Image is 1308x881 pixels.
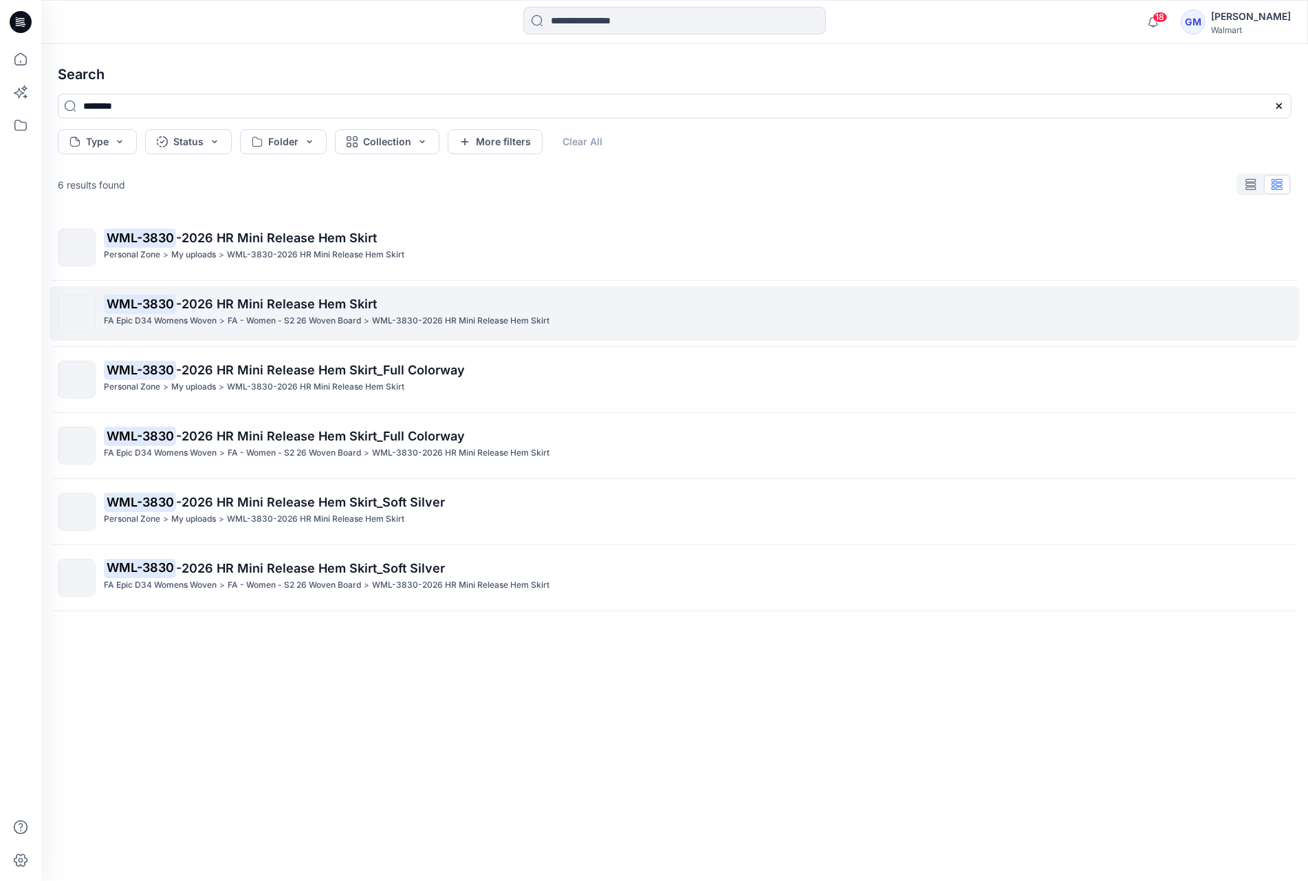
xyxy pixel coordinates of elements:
a: WML-3830-2026 HR Mini Release Hem Skirt_Full ColorwayFA Epic D34 Womens Woven>FA - Women - S2 26 ... [50,418,1300,473]
p: WML-3830-2026 HR Mini Release Hem Skirt [372,578,549,593]
h4: Search [47,55,1302,94]
span: -2026 HR Mini Release Hem Skirt_Full Colorway [176,363,465,377]
p: 6 results found [58,178,125,192]
p: Personal Zone [104,512,160,527]
p: > [364,314,369,328]
p: FA - Women - S2 26 Woven Board [228,446,361,460]
p: FA Epic D34 Womens Woven [104,314,217,328]
span: -2026 HR Mini Release Hem Skirt_Soft Silver [176,495,445,509]
p: FA Epic D34 Womens Woven [104,578,217,593]
p: WML-3830-2026 HR Mini Release Hem Skirt [227,380,404,394]
p: > [364,578,369,593]
button: Collection [335,129,439,154]
a: WML-3830-2026 HR Mini Release Hem SkirtFA Epic D34 Womens Woven>FA - Women - S2 26 Woven Board>WM... [50,286,1300,341]
p: FA - Women - S2 26 Woven Board [228,314,361,328]
a: WML-3830-2026 HR Mini Release Hem Skirt_Soft SilverPersonal Zone>My uploads>WML-3830-2026 HR Mini... [50,485,1300,539]
p: > [364,446,369,460]
mark: WML-3830 [104,426,176,445]
mark: WML-3830 [104,492,176,511]
mark: WML-3830 [104,558,176,577]
p: > [219,578,225,593]
p: My uploads [171,248,216,262]
mark: WML-3830 [104,294,176,313]
p: My uploads [171,512,216,527]
p: Personal Zone [104,248,160,262]
p: My uploads [171,380,216,394]
p: WML-3830-2026 HR Mini Release Hem Skirt [372,314,549,328]
p: WML-3830-2026 HR Mini Release Hem Skirt [227,512,404,527]
a: WML-3830-2026 HR Mini Release Hem SkirtPersonal Zone>My uploads>WML-3830-2026 HR Mini Release Hem... [50,220,1300,275]
button: Folder [240,129,327,154]
p: > [219,512,224,527]
div: GM [1181,10,1206,34]
div: Walmart [1211,25,1291,35]
span: -2026 HR Mini Release Hem Skirt_Full Colorway [176,429,465,443]
mark: WML-3830 [104,360,176,379]
span: -2026 HR Mini Release Hem Skirt [176,297,377,311]
p: > [163,248,168,262]
button: Type [58,129,137,154]
p: > [163,380,168,394]
a: WML-3830-2026 HR Mini Release Hem Skirt_Soft SilverFA Epic D34 Womens Woven>FA - Women - S2 26 Wo... [50,551,1300,605]
p: > [219,380,224,394]
span: -2026 HR Mini Release Hem Skirt [176,231,377,245]
p: FA Epic D34 Womens Woven [104,446,217,460]
p: WML-3830-2026 HR Mini Release Hem Skirt [372,446,549,460]
p: > [163,512,168,527]
div: [PERSON_NAME] [1211,8,1291,25]
p: Personal Zone [104,380,160,394]
button: More filters [448,129,543,154]
a: WML-3830-2026 HR Mini Release Hem Skirt_Full ColorwayPersonal Zone>My uploads>WML-3830-2026 HR Mi... [50,352,1300,407]
button: Status [145,129,232,154]
p: WML-3830-2026 HR Mini Release Hem Skirt [227,248,404,262]
p: FA - Women - S2 26 Woven Board [228,578,361,593]
span: -2026 HR Mini Release Hem Skirt_Soft Silver [176,561,445,575]
p: > [219,446,225,460]
p: > [219,248,224,262]
p: > [219,314,225,328]
span: 18 [1153,12,1168,23]
mark: WML-3830 [104,228,176,247]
